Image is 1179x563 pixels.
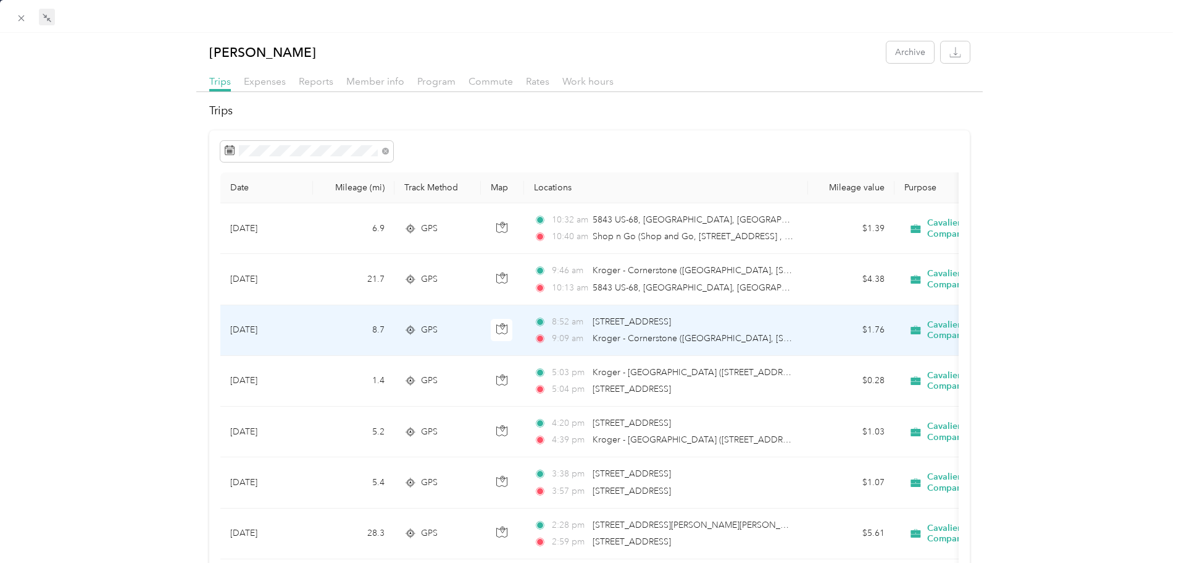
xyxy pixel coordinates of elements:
span: Cavalier Distributing Company [927,421,1041,442]
span: [STREET_ADDRESS] [593,486,671,496]
span: GPS [421,527,438,540]
span: Kroger - [GEOGRAPHIC_DATA] ([STREET_ADDRESS]) [593,367,802,378]
th: Mileage value [808,172,894,203]
span: 10:13 am [552,281,587,295]
span: [STREET_ADDRESS][PERSON_NAME][PERSON_NAME] [593,520,808,530]
span: Cavalier Distributing Company [927,472,1041,493]
span: Trips [209,75,231,87]
td: $4.38 [808,254,894,305]
span: 3:38 pm [552,467,587,481]
span: Cavalier Distributing Company [927,370,1041,392]
span: GPS [421,273,438,286]
td: 6.9 [313,203,394,254]
span: 10:40 am [552,230,587,243]
button: Archive [886,41,934,63]
span: GPS [421,374,438,387]
td: $1.39 [808,203,894,254]
td: $0.28 [808,356,894,407]
td: $1.76 [808,305,894,356]
span: Expenses [244,75,286,87]
td: 21.7 [313,254,394,305]
td: 1.4 [313,356,394,407]
th: Locations [524,172,808,203]
td: 8.7 [313,305,394,356]
span: [STREET_ADDRESS] [593,468,671,479]
span: GPS [421,425,438,439]
span: Kroger - Cornerstone ([GEOGRAPHIC_DATA], [STREET_ADDRESS][GEOGRAPHIC_DATA], [GEOGRAPHIC_DATA]) [593,333,1039,344]
span: Member info [346,75,404,87]
span: Program [417,75,456,87]
span: Cavalier Distributing Company [927,320,1041,341]
th: Mileage (mi) [313,172,394,203]
span: GPS [421,476,438,489]
span: 5:03 pm [552,366,587,379]
span: [STREET_ADDRESS] [593,418,671,428]
td: $1.07 [808,457,894,508]
td: $1.03 [808,407,894,457]
span: Kroger - [GEOGRAPHIC_DATA] ([STREET_ADDRESS]) [593,434,802,445]
th: Track Method [394,172,481,203]
td: [DATE] [220,509,313,559]
span: Cavalier Distributing Company [927,218,1041,239]
span: Cavalier Distributing Company [927,523,1041,544]
h2: Trips [209,103,969,119]
td: 5.2 [313,407,394,457]
span: 5:04 pm [552,383,587,396]
span: 10:32 am [552,213,587,227]
span: 9:09 am [552,332,587,345]
p: [PERSON_NAME] [209,41,316,63]
span: [STREET_ADDRESS] [593,536,671,547]
span: Cavalier Distributing Company [927,268,1041,290]
span: Work hours [562,75,614,87]
iframe: Everlance-gr Chat Button Frame [1110,494,1179,563]
span: 8:52 am [552,315,587,329]
td: [DATE] [220,356,313,407]
span: GPS [421,323,438,337]
span: [STREET_ADDRESS] [593,316,671,327]
td: [DATE] [220,407,313,457]
span: 2:28 pm [552,519,587,532]
span: Reports [299,75,333,87]
span: 4:20 pm [552,417,587,430]
td: [DATE] [220,457,313,508]
span: 9:46 am [552,264,587,277]
td: $5.61 [808,509,894,559]
td: [DATE] [220,254,313,305]
span: GPS [421,222,438,235]
span: Shop n Go (Shop and Go, [STREET_ADDRESS] , [GEOGRAPHIC_DATA], [GEOGRAPHIC_DATA]) [593,231,970,242]
span: Rates [526,75,549,87]
span: 4:39 pm [552,433,587,447]
span: Kroger - Cornerstone ([GEOGRAPHIC_DATA], [STREET_ADDRESS][GEOGRAPHIC_DATA], [GEOGRAPHIC_DATA]) [593,265,1039,276]
td: 5.4 [313,457,394,508]
span: [STREET_ADDRESS] [593,384,671,394]
span: 2:59 pm [552,535,587,549]
td: 28.3 [313,509,394,559]
td: [DATE] [220,203,313,254]
span: 5843 US-68, [GEOGRAPHIC_DATA], [GEOGRAPHIC_DATA] [593,214,826,225]
th: Date [220,172,313,203]
th: Map [481,172,524,203]
td: [DATE] [220,305,313,356]
span: Commute [469,75,513,87]
span: 3:57 pm [552,485,587,498]
th: Purpose [894,172,1067,203]
span: 5843 US-68, [GEOGRAPHIC_DATA], [GEOGRAPHIC_DATA] [593,282,826,293]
